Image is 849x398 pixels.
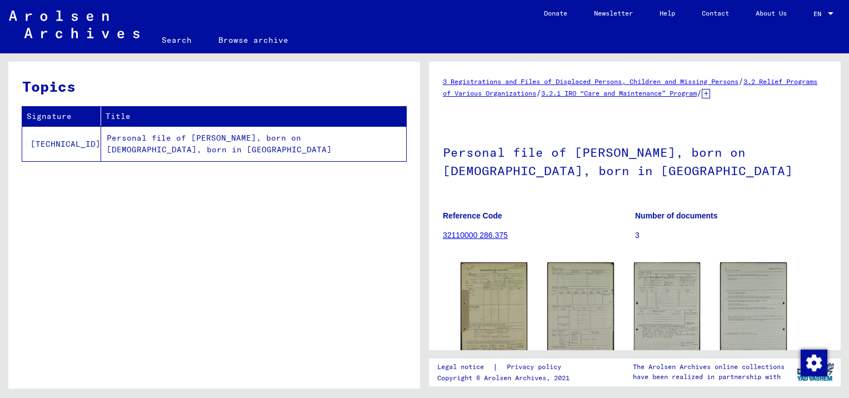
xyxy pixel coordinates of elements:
span: / [536,88,541,98]
img: 002.jpg [547,262,614,369]
h1: Personal file of [PERSON_NAME], born on [DEMOGRAPHIC_DATA], born in [GEOGRAPHIC_DATA] [443,127,827,194]
td: [TECHNICAL_ID] [22,126,101,161]
a: 3 Registrations and Files of Displaced Persons, Children and Missing Persons [443,77,738,86]
img: Change consent [801,350,827,376]
span: / [697,88,702,98]
img: 004.jpg [720,262,787,370]
th: Signature [22,107,101,126]
a: 3.2.1 IRO “Care and Maintenance” Program [541,89,697,97]
th: Title [101,107,406,126]
a: Legal notice [437,361,493,373]
a: Browse archive [205,27,302,53]
a: 32110000 286.375 [443,231,508,240]
p: 3 [635,230,827,241]
b: Reference Code [443,211,502,220]
p: Copyright © Arolsen Archives, 2021 [437,373,575,383]
h3: Topics [22,76,406,97]
span: / [738,76,743,86]
img: Arolsen_neg.svg [9,11,139,38]
img: 003.jpg [634,262,701,370]
span: EN [813,10,826,18]
p: The Arolsen Archives online collections [633,362,785,372]
a: Privacy policy [498,361,575,373]
b: Number of documents [635,211,718,220]
div: | [437,361,575,373]
p: have been realized in partnership with [633,372,785,382]
img: yv_logo.png [795,358,836,386]
img: 001.jpg [461,262,527,369]
a: Search [148,27,205,53]
td: Personal file of [PERSON_NAME], born on [DEMOGRAPHIC_DATA], born in [GEOGRAPHIC_DATA] [101,126,406,161]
